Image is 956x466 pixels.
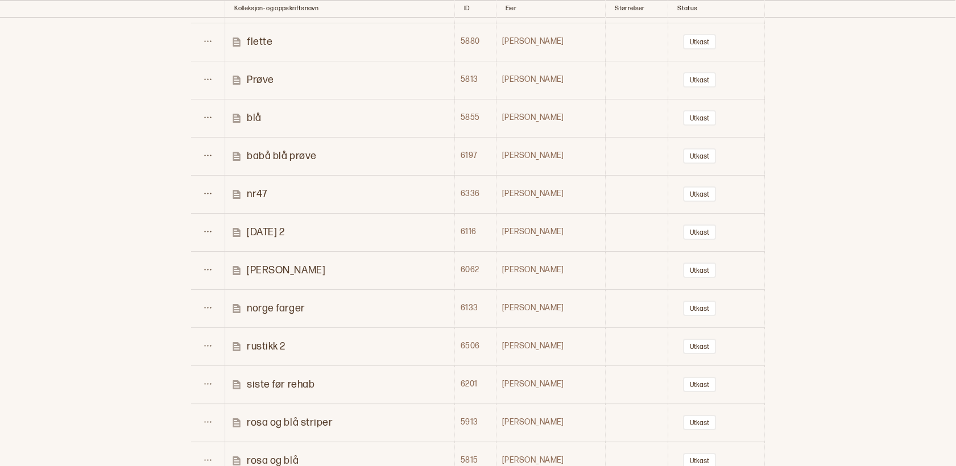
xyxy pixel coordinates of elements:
td: [PERSON_NAME] [496,99,606,137]
p: siste før rehab [247,378,314,391]
a: siste før rehab [231,378,454,391]
td: [PERSON_NAME] [496,327,606,365]
p: babå blå prøve [247,149,317,163]
td: 6506 [454,327,496,365]
a: rustikk 2 [231,340,454,353]
td: [PERSON_NAME] [496,23,606,61]
button: Utkast [683,148,716,164]
p: rosa og blå striper [247,416,333,429]
td: 5913 [454,403,496,442]
td: [PERSON_NAME] [496,61,606,99]
button: Utkast [683,72,716,88]
td: 5813 [454,61,496,99]
p: blå [247,111,262,124]
td: 5880 [454,23,496,61]
td: [PERSON_NAME] [496,137,606,175]
button: Utkast [683,224,716,240]
a: babå blå prøve [231,149,454,163]
td: 6201 [454,365,496,403]
button: Utkast [683,415,716,430]
p: norge farger [247,302,305,315]
p: rustikk 2 [247,340,285,353]
button: Utkast [683,186,716,202]
button: Utkast [683,110,716,126]
p: Prøve [247,73,274,86]
p: flette [247,35,272,48]
a: Prøve [231,73,454,86]
a: blå [231,111,454,124]
td: [PERSON_NAME] [496,403,606,442]
td: [PERSON_NAME] [496,365,606,403]
td: 6062 [454,251,496,289]
p: nr47 [247,188,267,201]
a: rosa og blå striper [231,416,454,429]
td: 6133 [454,289,496,327]
a: flette [231,35,454,48]
td: 6336 [454,175,496,213]
a: norge farger [231,302,454,315]
p: [DATE] 2 [247,226,284,239]
td: 6197 [454,137,496,175]
td: [PERSON_NAME] [496,213,606,251]
a: [DATE] 2 [231,226,454,239]
td: [PERSON_NAME] [496,289,606,327]
td: [PERSON_NAME] [496,175,606,213]
button: Utkast [683,377,716,392]
button: Utkast [683,301,716,316]
button: Utkast [683,339,716,354]
button: Utkast [683,263,716,278]
p: [PERSON_NAME] [247,264,325,277]
td: 6116 [454,213,496,251]
td: [PERSON_NAME] [496,251,606,289]
button: Utkast [683,34,716,49]
td: 5855 [454,99,496,137]
a: nr47 [231,188,454,201]
a: [PERSON_NAME] [231,264,454,277]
